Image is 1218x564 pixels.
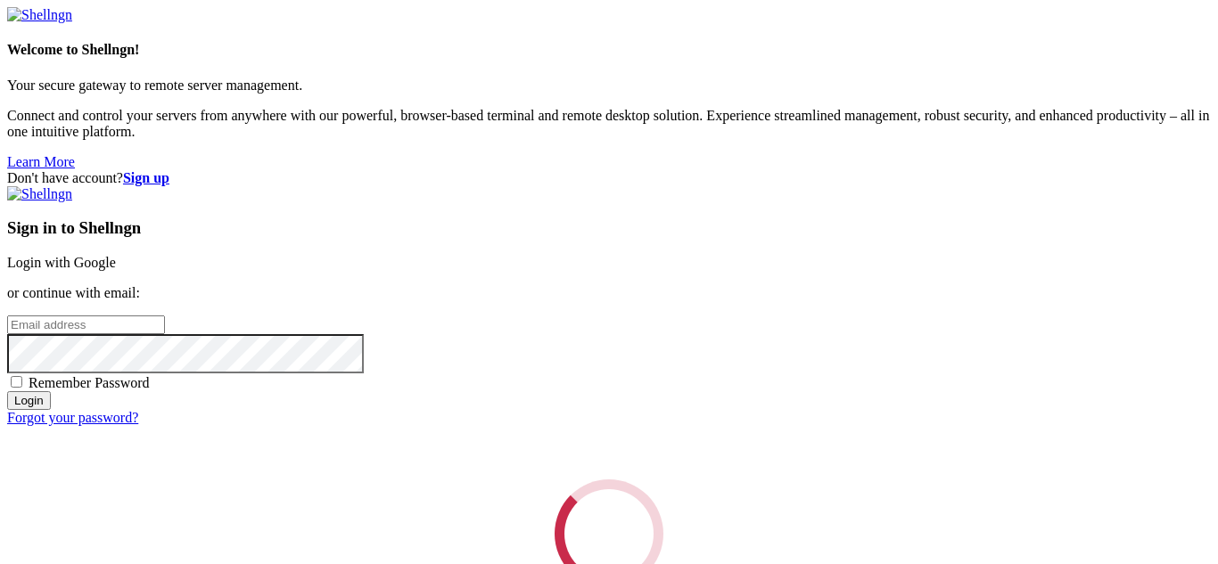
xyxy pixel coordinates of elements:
input: Remember Password [11,376,22,388]
div: Don't have account? [7,170,1211,186]
a: Learn More [7,154,75,169]
input: Email address [7,315,165,334]
h3: Sign in to Shellngn [7,218,1211,238]
p: Connect and control your servers from anywhere with our powerful, browser-based terminal and remo... [7,108,1211,140]
h4: Welcome to Shellngn! [7,42,1211,58]
p: Your secure gateway to remote server management. [7,78,1211,94]
span: Remember Password [29,375,150,390]
a: Sign up [123,170,169,185]
input: Login [7,391,51,410]
a: Login with Google [7,255,116,270]
img: Shellngn [7,7,72,23]
img: Shellngn [7,186,72,202]
a: Forgot your password? [7,410,138,425]
p: or continue with email: [7,285,1211,301]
